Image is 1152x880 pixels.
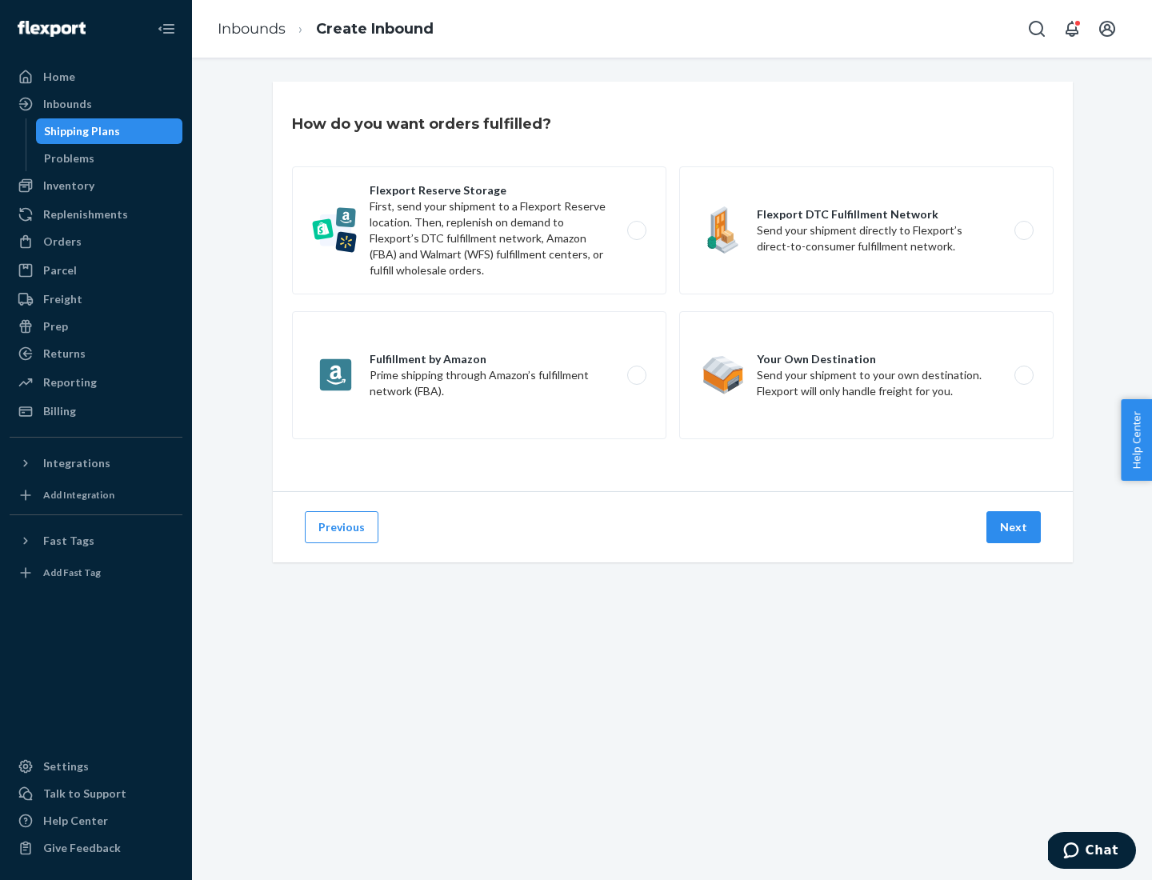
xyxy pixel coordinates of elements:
a: Billing [10,398,182,424]
iframe: Opens a widget where you can chat to one of our agents [1048,832,1136,872]
div: Replenishments [43,206,128,222]
a: Help Center [10,808,182,834]
div: Inventory [43,178,94,194]
ol: breadcrumbs [205,6,446,53]
div: Prep [43,318,68,334]
a: Parcel [10,258,182,283]
a: Returns [10,341,182,366]
button: Open notifications [1056,13,1088,45]
div: Give Feedback [43,840,121,856]
a: Inbounds [10,91,182,117]
button: Open Search Box [1021,13,1053,45]
img: Flexport logo [18,21,86,37]
div: Add Fast Tag [43,566,101,579]
div: Freight [43,291,82,307]
a: Freight [10,286,182,312]
div: Settings [43,758,89,774]
button: Previous [305,511,378,543]
a: Shipping Plans [36,118,183,144]
a: Replenishments [10,202,182,227]
div: Returns [43,346,86,362]
button: Integrations [10,450,182,476]
h3: How do you want orders fulfilled? [292,114,551,134]
a: Home [10,64,182,90]
a: Create Inbound [316,20,434,38]
div: Talk to Support [43,786,126,802]
div: Orders [43,234,82,250]
button: Give Feedback [10,835,182,861]
div: Add Integration [43,488,114,502]
button: Next [986,511,1041,543]
a: Inbounds [218,20,286,38]
div: Inbounds [43,96,92,112]
a: Inventory [10,173,182,198]
button: Open account menu [1091,13,1123,45]
div: Billing [43,403,76,419]
div: Shipping Plans [44,123,120,139]
a: Add Integration [10,482,182,508]
div: Reporting [43,374,97,390]
div: Fast Tags [43,533,94,549]
div: Integrations [43,455,110,471]
a: Add Fast Tag [10,560,182,586]
button: Close Navigation [150,13,182,45]
a: Problems [36,146,183,171]
a: Reporting [10,370,182,395]
button: Help Center [1121,399,1152,481]
div: Problems [44,150,94,166]
a: Settings [10,754,182,779]
div: Parcel [43,262,77,278]
button: Talk to Support [10,781,182,806]
div: Help Center [43,813,108,829]
div: Home [43,69,75,85]
button: Fast Tags [10,528,182,554]
a: Prep [10,314,182,339]
a: Orders [10,229,182,254]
